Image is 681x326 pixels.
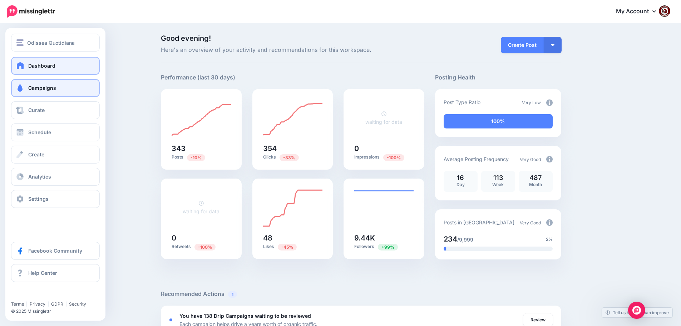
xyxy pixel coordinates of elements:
p: 487 [522,175,549,181]
span: Facebook Community [28,248,82,254]
p: Average Posting Frequency [444,155,509,163]
img: info-circle-grey.png [546,99,553,106]
img: info-circle-grey.png [546,156,553,162]
img: info-circle-grey.png [546,219,553,226]
span: 1 [228,291,237,298]
a: Schedule [11,123,100,141]
a: Campaigns [11,79,100,97]
span: Settings [28,196,49,202]
span: Very Good [520,220,541,225]
a: Create Post [501,37,544,53]
span: Odissea Quotidiana [27,39,75,47]
h5: Performance (last 30 days) [161,73,235,82]
span: Analytics [28,174,51,180]
span: /9,999 [457,237,473,243]
a: Security [69,301,86,307]
h5: Recommended Actions [161,289,561,298]
a: Terms [11,301,24,307]
span: Here's an overview of your activity and recommendations for this workspace. [161,45,424,55]
span: Month [529,182,542,187]
h5: 0 [354,145,414,152]
iframe: Twitter Follow Button [11,291,65,298]
p: Posts in [GEOGRAPHIC_DATA] [444,218,514,227]
li: © 2025 Missinglettr [11,308,104,315]
span: Help Center [28,270,57,276]
h5: 354 [263,145,322,152]
span: Very Good [520,157,541,162]
p: Followers [354,243,414,250]
a: Facebook Community [11,242,100,260]
a: Curate [11,101,100,119]
span: | [65,301,67,307]
div: Open Intercom Messenger [628,302,645,319]
a: My Account [609,3,670,20]
a: Tell us how we can improve [602,308,672,317]
span: Previous period: 381 [187,154,205,161]
p: Retweets [172,243,231,250]
span: Previous period: 87 [278,244,297,250]
a: Create [11,146,100,164]
p: Likes [263,243,322,250]
img: Missinglettr [7,5,55,18]
span: | [48,301,49,307]
a: Settings [11,190,100,208]
p: 113 [485,175,512,181]
span: Schedule [28,129,51,135]
span: Create [28,151,44,157]
a: waiting for data [365,111,402,125]
h5: 0 [172,234,231,242]
p: Post Type Ratio [444,98,480,106]
p: Posts [172,154,231,161]
span: Dashboard [28,63,55,69]
p: Clicks [263,154,322,161]
span: Day [457,182,465,187]
div: <div class='status-dot small red margin-right'></div>Error [169,318,172,321]
div: 2% of your posts in the last 30 days have been from Drip Campaigns [444,247,446,251]
span: Week [492,182,504,187]
span: Very Low [522,100,541,105]
img: menu.png [16,39,24,46]
span: Previous period: 4.74K [378,244,398,250]
h5: Posting Health [435,73,561,82]
a: Help Center [11,264,100,282]
span: Curate [28,107,45,113]
h5: 9.44K [354,234,414,242]
span: Previous period: 15.7K [383,154,404,161]
span: 234 [444,235,457,243]
img: arrow-down-white.png [551,44,554,46]
a: GDPR [51,301,63,307]
p: Impressions [354,154,414,161]
p: 16 [447,175,474,181]
div: 100% of your posts in the last 30 days have been from Drip Campaigns [444,114,553,128]
button: Odissea Quotidiana [11,34,100,52]
h5: 343 [172,145,231,152]
span: | [26,301,28,307]
b: You have 138 Drip Campaigns waiting to be reviewed [179,313,311,319]
a: waiting for data [183,200,219,214]
span: Previous period: 12 [194,244,216,250]
a: Privacy [30,301,45,307]
a: Analytics [11,168,100,186]
span: Campaigns [28,85,56,91]
a: Dashboard [11,57,100,75]
span: Good evening! [161,34,211,43]
h5: 48 [263,234,322,242]
span: 2% [546,236,553,243]
span: Previous period: 526 [280,154,299,161]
